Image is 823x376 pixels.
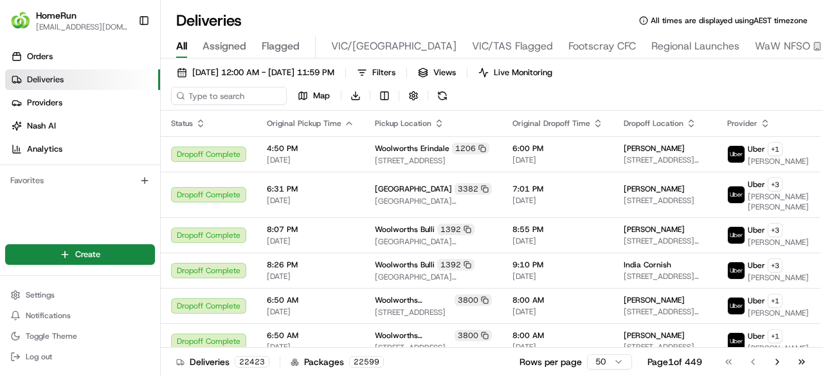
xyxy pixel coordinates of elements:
[512,195,603,206] span: [DATE]
[262,39,300,54] span: Flagged
[267,184,354,194] span: 6:31 PM
[26,290,55,300] span: Settings
[748,179,765,190] span: Uber
[755,39,810,54] span: WaW NFSO
[26,331,77,341] span: Toggle Theme
[10,10,31,31] img: HomeRun
[5,244,155,265] button: Create
[728,333,745,350] img: uber-new-logo.jpeg
[624,295,685,305] span: [PERSON_NAME]
[728,298,745,314] img: uber-new-logo.jpeg
[748,331,765,341] span: Uber
[624,271,707,282] span: [STREET_ADDRESS][DEMOGRAPHIC_DATA]
[5,286,155,304] button: Settings
[5,170,155,191] div: Favorites
[512,295,603,305] span: 8:00 AM
[473,64,558,82] button: Live Monitoring
[455,294,492,306] div: 3800
[512,155,603,165] span: [DATE]
[36,9,77,22] span: HomeRun
[292,87,336,105] button: Map
[728,186,745,203] img: uber-new-logo.jpeg
[349,356,384,368] div: 22599
[433,67,456,78] span: Views
[291,355,384,368] div: Packages
[27,120,56,132] span: Nash AI
[27,51,53,62] span: Orders
[748,156,809,166] span: [PERSON_NAME]
[375,272,492,282] span: [GEOGRAPHIC_DATA][STREET_ADDRESS][PERSON_NAME][GEOGRAPHIC_DATA]
[27,97,62,109] span: Providers
[520,355,582,368] p: Rows per page
[5,139,160,159] a: Analytics
[651,15,808,26] span: All times are displayed using AEST timezone
[267,342,354,352] span: [DATE]
[375,118,431,129] span: Pickup Location
[313,90,330,102] span: Map
[624,118,683,129] span: Dropoff Location
[176,355,269,368] div: Deliveries
[748,192,811,212] span: [PERSON_NAME] [PERSON_NAME]
[512,184,603,194] span: 7:01 PM
[624,143,685,154] span: [PERSON_NAME]
[5,348,155,366] button: Log out
[647,355,702,368] div: Page 1 of 449
[171,87,287,105] input: Type to search
[5,327,155,345] button: Toggle Theme
[5,46,160,67] a: Orders
[624,195,707,206] span: [STREET_ADDRESS]
[5,5,133,36] button: HomeRunHomeRun[EMAIL_ADDRESS][DOMAIN_NAME]
[727,118,757,129] span: Provider
[372,67,395,78] span: Filters
[437,259,475,271] div: 1392
[748,308,809,318] span: [PERSON_NAME]
[452,143,489,154] div: 1206
[768,223,782,237] button: +3
[512,260,603,270] span: 9:10 PM
[651,39,739,54] span: Regional Launches
[171,118,193,129] span: Status
[728,262,745,279] img: uber-new-logo.jpeg
[748,343,809,354] span: [PERSON_NAME]
[512,271,603,282] span: [DATE]
[433,87,451,105] button: Refresh
[768,258,782,273] button: +3
[267,307,354,317] span: [DATE]
[512,236,603,246] span: [DATE]
[267,143,354,154] span: 4:50 PM
[192,67,334,78] span: [DATE] 12:00 AM - [DATE] 11:59 PM
[267,155,354,165] span: [DATE]
[26,310,71,321] span: Notifications
[768,329,782,343] button: +1
[472,39,553,54] span: VIC/TAS Flagged
[176,10,242,31] h1: Deliveries
[768,294,782,308] button: +1
[171,64,340,82] button: [DATE] 12:00 AM - [DATE] 11:59 PM
[768,142,782,156] button: +1
[235,356,269,368] div: 22423
[624,307,707,317] span: [STREET_ADDRESS][PERSON_NAME]
[512,307,603,317] span: [DATE]
[512,118,590,129] span: Original Dropoff Time
[267,260,354,270] span: 8:26 PM
[494,67,552,78] span: Live Monitoring
[375,196,492,206] span: [GEOGRAPHIC_DATA][STREET_ADDRESS][GEOGRAPHIC_DATA]
[375,237,492,247] span: [GEOGRAPHIC_DATA][STREET_ADDRESS][PERSON_NAME][GEOGRAPHIC_DATA]
[5,69,160,90] a: Deliveries
[748,296,765,306] span: Uber
[203,39,246,54] span: Assigned
[27,143,62,155] span: Analytics
[512,224,603,235] span: 8:55 PM
[375,260,435,270] span: Woolworths Bulli
[748,260,765,271] span: Uber
[512,330,603,341] span: 8:00 AM
[748,225,765,235] span: Uber
[267,224,354,235] span: 8:07 PM
[437,224,475,235] div: 1392
[624,224,685,235] span: [PERSON_NAME]
[176,39,187,54] span: All
[5,307,155,325] button: Notifications
[375,224,435,235] span: Woolworths Bulli
[267,118,341,129] span: Original Pickup Time
[624,342,707,352] span: [STREET_ADDRESS][PERSON_NAME]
